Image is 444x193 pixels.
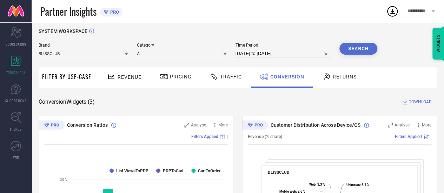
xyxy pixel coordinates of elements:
[218,123,228,127] span: More
[409,98,432,105] span: DOWNLOAD
[430,134,431,139] span: |
[137,43,226,48] span: Category
[108,9,119,15] span: PRO
[220,74,242,80] span: Traffic
[386,5,399,18] div: Open download list
[270,74,304,80] span: Conversion
[346,183,369,187] text: : 5.1 %
[6,70,26,75] span: WORKSPACE
[236,43,331,48] span: Time Period
[39,98,95,105] span: Conversion Widgets ( 3 )
[346,183,360,187] tspan: Unknown
[184,123,189,127] svg: Zoom
[13,155,19,160] span: FWD
[309,182,316,186] tspan: Web
[42,73,91,81] span: Filter By Use-Case
[333,74,357,80] span: Returns
[116,168,148,173] text: List ViewsToPDP
[395,134,422,139] span: Filters Applied
[268,170,289,175] span: BLISSCLUB
[39,120,65,131] div: Premium
[271,122,360,128] span: Customer Distribution Across Device/OS
[242,120,268,131] div: Premium
[163,168,184,173] text: PDPToCart
[248,134,282,139] span: Revenue (% share)
[388,123,393,127] svg: Zoom
[39,43,128,48] span: Brand
[39,28,87,34] span: SYSTEM WORKSPACE
[191,123,206,127] span: Analyse
[236,49,331,58] input: Select time period
[6,41,26,47] span: SCORECARDS
[422,123,431,127] span: More
[67,122,108,128] span: Conversion Ratios
[227,134,228,139] span: |
[191,134,218,139] span: Filters Applied
[60,178,67,181] text: 30 %
[395,123,410,127] span: Analyse
[339,43,377,55] button: Search
[40,4,97,19] span: Partner Insights
[170,74,192,80] span: Pricing
[198,168,221,173] text: CartToOrder
[5,98,27,103] span: SUGGESTIONS
[10,126,22,132] span: TRENDS
[118,74,141,80] span: Revenue
[309,182,325,186] text: : 3.3 %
